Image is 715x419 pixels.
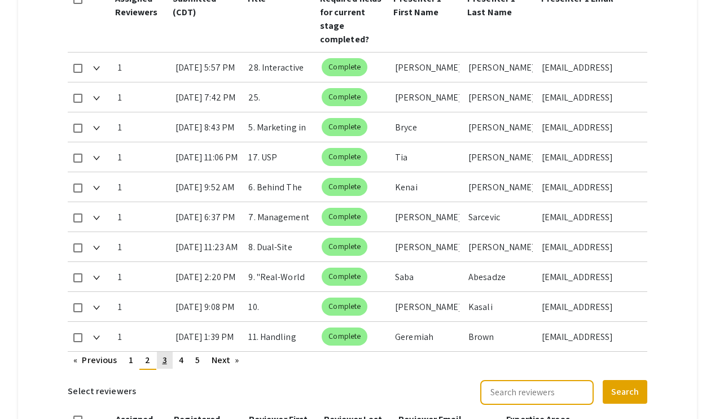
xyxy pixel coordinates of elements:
[118,53,166,82] div: 1
[206,352,245,369] a: Next page
[322,238,367,256] mat-chip: Complete
[468,142,533,172] div: [PERSON_NAME]
[118,292,166,321] div: 1
[118,232,166,261] div: 1
[129,354,133,366] span: 1
[248,262,313,291] div: 9. "Real-World Skills in Hospitality and Communication"
[542,53,638,82] div: [EMAIL_ADDRESS][DOMAIN_NAME]
[176,112,240,142] div: [DATE] 8:43 PM
[542,322,638,351] div: [EMAIL_ADDRESS][DOMAIN_NAME]
[118,202,166,232] div: 1
[176,262,240,291] div: [DATE] 2:20 PM
[542,262,638,291] div: [EMAIL_ADDRESS][DOMAIN_NAME]
[248,112,313,142] div: 5. Marketing in Motion: Building Brand Engagement at Armored Sports LLC
[395,292,459,321] div: [PERSON_NAME]
[248,172,313,202] div: 6. Behind The Scenes at a Premier Alaskan [GEOGRAPHIC_DATA]
[248,82,313,112] div: 25. Regenerating Soil and Community: Growing Knowledge, Growing Networks, Growing Roots
[322,208,367,226] mat-chip: Complete
[542,82,638,112] div: [EMAIL_ADDRESS][DOMAIN_NAME]
[248,53,313,82] div: 28. Interactive Data Dashboards for Seed Savers Exchange
[163,354,167,366] span: 3
[322,118,367,136] mat-chip: Complete
[468,112,533,142] div: [PERSON_NAME]
[8,368,48,411] iframe: Chat
[118,262,166,291] div: 1
[68,352,122,369] a: Previous page
[322,298,367,316] mat-chip: Complete
[176,232,240,261] div: [DATE] 11:23 AM
[93,186,100,190] img: Expand arrow
[603,380,647,404] button: Search
[118,172,166,202] div: 1
[542,142,638,172] div: [EMAIL_ADDRESS][DOMAIN_NAME]
[480,380,594,405] input: Search reviewers
[118,322,166,351] div: 1
[468,322,533,351] div: Brown
[118,82,166,112] div: 1
[542,292,638,321] div: [EMAIL_ADDRESS][DOMAIN_NAME]
[145,354,150,366] span: 2
[93,126,100,130] img: Expand arrow
[542,202,638,232] div: [EMAIL_ADDRESS][DOMAIN_NAME]
[542,172,638,202] div: [EMAIL_ADDRESS][DOMAIN_NAME]
[176,322,240,351] div: [DATE] 1:39 PM
[395,172,459,202] div: Kenai
[248,232,313,261] div: 8. Dual-Site Internship in Physical Therapy: HealthPartners Neuroscience Outpatient Rehab &amp; R...
[176,82,240,112] div: [DATE] 7:42 PM
[248,322,313,351] div: 11. Handling Business At [GEOGRAPHIC_DATA]
[179,354,183,366] span: 4
[395,82,459,112] div: [PERSON_NAME]
[322,58,367,76] mat-chip: Complete
[93,216,100,220] img: Expand arrow
[176,53,240,82] div: [DATE] 5:57 PM
[176,202,240,232] div: [DATE] 6:37 PM
[248,142,313,172] div: 17. USP Synthesis of Drug-Loaded Gelatin Microspheres with Thermoresponsive Properties
[93,305,100,310] img: Expand arrow
[395,232,459,261] div: [PERSON_NAME]
[395,112,459,142] div: Bryce
[248,292,313,321] div: 10. [PERSON_NAME], Summer 2025
[176,292,240,321] div: [DATE] 9:08 PM
[93,156,100,160] img: Expand arrow
[93,246,100,250] img: Expand arrow
[176,172,240,202] div: [DATE] 9:52 AM
[395,53,459,82] div: [PERSON_NAME]
[93,335,100,340] img: Expand arrow
[395,202,459,232] div: [PERSON_NAME]
[248,202,313,232] div: 7. Management Internship at Madeira Regional Secretariat for Education School Budgeting Division&...
[395,262,459,291] div: Saba
[542,232,638,261] div: [EMAIL_ADDRESS][DOMAIN_NAME]
[468,292,533,321] div: Kasali
[68,379,136,404] h6: Select reviewers
[176,142,240,172] div: [DATE] 11:06 PM
[93,96,100,101] img: Expand arrow
[195,354,200,366] span: 5
[395,142,459,172] div: Tia
[322,268,367,286] mat-chip: Complete
[395,322,459,351] div: Geremiah
[68,352,647,370] ul: Pagination
[468,262,533,291] div: Abesadze
[322,328,367,346] mat-chip: Complete
[93,276,100,280] img: Expand arrow
[468,172,533,202] div: [PERSON_NAME]
[322,148,367,166] mat-chip: Complete
[468,202,533,232] div: Sarcevic
[93,66,100,71] img: Expand arrow
[322,88,367,106] mat-chip: Complete
[468,53,533,82] div: [PERSON_NAME]
[468,82,533,112] div: [PERSON_NAME]
[118,142,166,172] div: 1
[468,232,533,261] div: [PERSON_NAME]
[542,112,638,142] div: [EMAIL_ADDRESS][DOMAIN_NAME]
[118,112,166,142] div: 1
[322,178,367,196] mat-chip: Complete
